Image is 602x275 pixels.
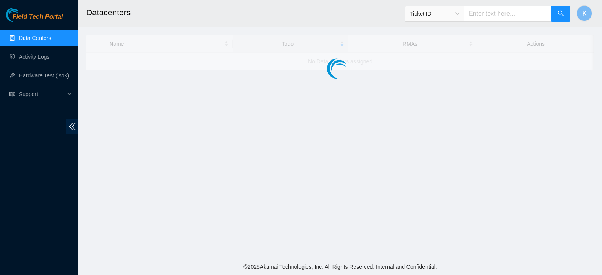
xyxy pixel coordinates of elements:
[6,14,63,24] a: Akamai TechnologiesField Tech Portal
[6,8,40,22] img: Akamai Technologies
[582,9,587,18] span: K
[78,259,602,275] footer: © 2025 Akamai Technologies, Inc. All Rights Reserved. Internal and Confidential.
[558,10,564,18] span: search
[19,86,65,102] span: Support
[19,72,69,79] a: Hardware Test (isok)
[9,92,15,97] span: read
[19,54,50,60] a: Activity Logs
[464,6,552,22] input: Enter text here...
[66,119,78,134] span: double-left
[13,13,63,21] span: Field Tech Portal
[577,5,592,21] button: K
[551,6,570,22] button: search
[410,8,459,20] span: Ticket ID
[19,35,51,41] a: Data Centers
